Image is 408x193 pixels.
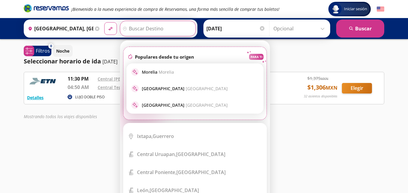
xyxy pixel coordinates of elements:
[53,45,73,57] button: Noche
[36,47,50,54] p: Filtros
[71,6,279,12] em: ¡Bienvenido a la nueva experiencia de compra de Reservamos, una forma más sencilla de comprar tus...
[27,94,44,101] button: Detalles
[321,76,328,81] small: MXN
[326,84,337,91] small: MXN
[142,86,228,91] p: [GEOGRAPHIC_DATA]
[137,133,153,139] b: Ixtapa,
[251,55,262,59] p: PARA TI
[186,86,228,91] span: [GEOGRAPHIC_DATA]
[120,21,194,36] input: Buscar Destino
[24,4,69,14] a: Brand Logo
[206,21,265,36] input: Elegir Fecha
[24,57,101,66] p: Seleccionar horario de ida
[68,75,95,82] p: 11:30 PM
[24,114,97,119] em: Mostrando todos los viajes disponibles
[137,169,176,176] b: Central Poniente,
[75,94,105,100] p: LUJO DOBLE PISO
[24,46,51,56] button: 0Filtros
[142,102,228,108] p: [GEOGRAPHIC_DATA]
[142,69,174,75] p: Morelia
[56,48,69,54] p: Noche
[137,169,226,176] div: [GEOGRAPHIC_DATA]
[137,151,225,158] div: [GEOGRAPHIC_DATA]
[98,84,139,90] a: Central Tepotzotlan
[68,84,95,91] p: 04:50 AM
[137,133,174,139] div: Guerrero
[159,69,174,75] span: Morelia
[307,75,328,81] span: $ 1,375
[307,83,337,92] span: $ 1,306
[273,21,327,36] input: Opcional
[27,75,60,87] img: RESERVAMOS
[102,58,117,65] p: [DATE]
[137,151,176,158] b: Central Uruapan,
[304,94,337,99] p: 32 asientos disponibles
[342,83,372,93] button: Elegir
[135,54,194,60] p: Populares desde tu origen
[50,44,52,49] span: 0
[377,5,384,13] button: English
[24,4,69,13] i: Brand Logo
[186,102,228,108] span: [GEOGRAPHIC_DATA]
[98,76,148,82] a: Central [PERSON_NAME]
[342,6,370,12] span: Iniciar sesión
[26,21,93,36] input: Buscar Origen
[336,20,384,38] button: Buscar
